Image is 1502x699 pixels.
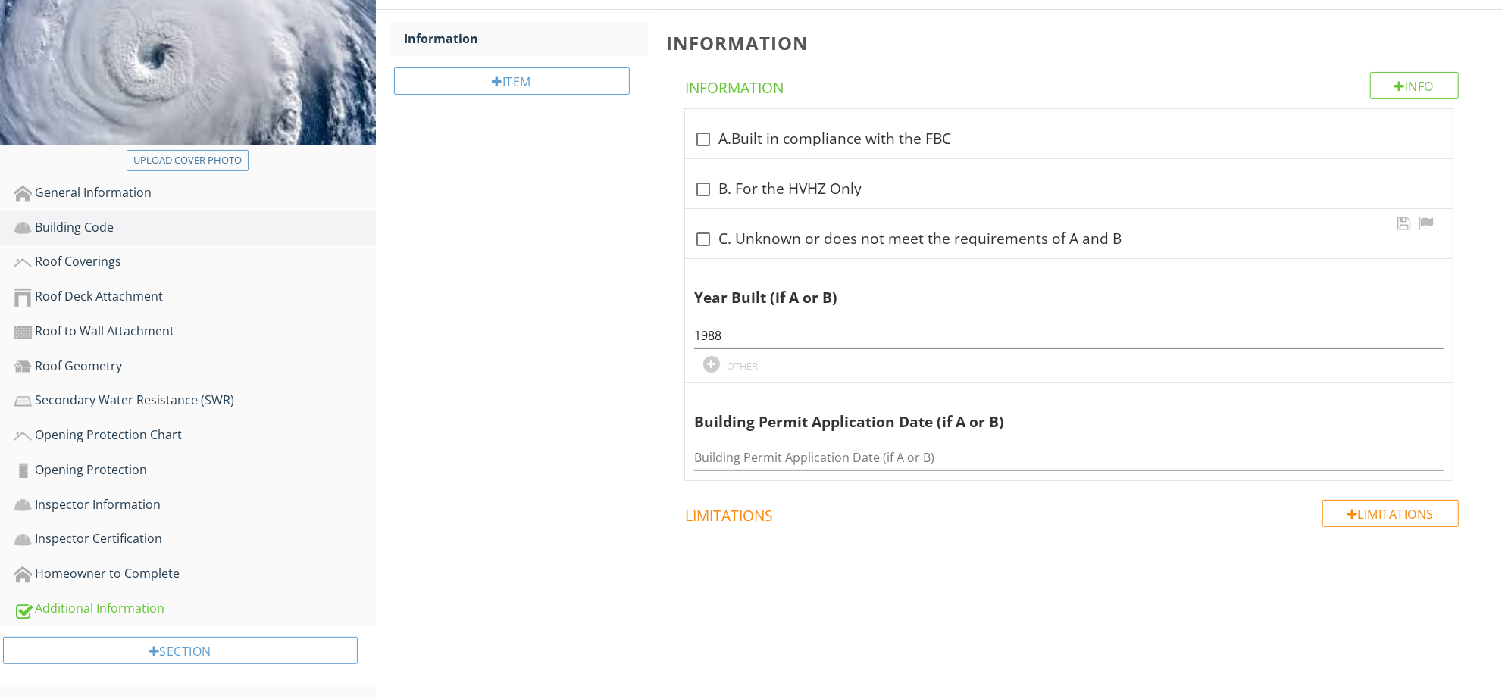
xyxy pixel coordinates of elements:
div: Section [3,637,358,664]
div: Secondary Water Resistance (SWR) [14,391,376,410]
div: Opening Protection Chart [14,426,376,445]
input: # [694,323,1444,348]
div: Opening Protection [14,460,376,480]
div: Homeowner to Complete [14,564,376,584]
h4: Limitations [685,500,1459,526]
div: General Information [14,183,376,203]
div: Roof Deck Attachment [14,287,376,307]
h4: Information [685,72,1459,98]
div: Info [1370,72,1460,99]
div: Roof Coverings [14,252,376,272]
div: Roof Geometry [14,357,376,376]
div: Additional Information [14,599,376,619]
div: Building Code [14,218,376,238]
div: Limitations [1322,500,1459,527]
div: Item [394,67,631,95]
div: Information [405,30,649,48]
button: Upload cover photo [127,150,249,171]
div: Inspector Certification [14,529,376,549]
div: Roof to Wall Attachment [14,322,376,342]
h3: Information [666,33,1478,53]
div: Building Permit Application Date (if A or B) [694,389,1406,433]
div: Inspector Information [14,495,376,515]
input: Building Permit Application Date (if A or B) [694,445,1444,470]
div: Upload cover photo [133,153,242,168]
div: OTHER [727,360,758,372]
div: Year Built (if A or B) [694,265,1406,309]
